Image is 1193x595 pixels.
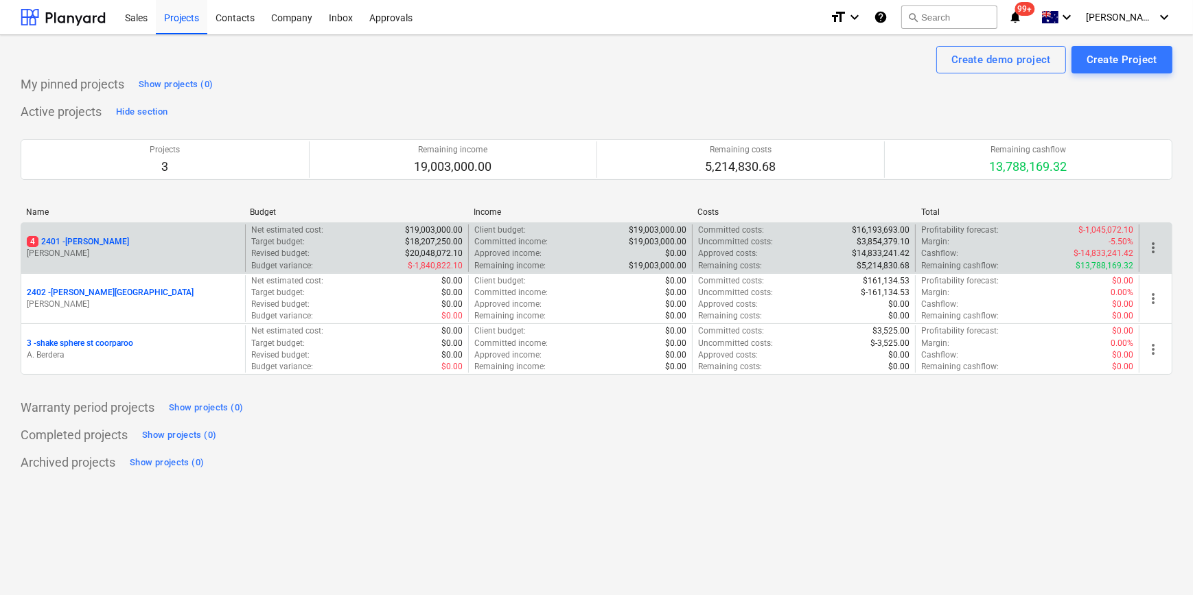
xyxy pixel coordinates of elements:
[874,9,888,25] i: Knowledge base
[1076,260,1133,272] p: $13,788,169.32
[251,260,313,272] p: Budget variance :
[27,349,240,361] p: A. Berdera
[698,260,762,272] p: Remaining costs :
[629,224,686,236] p: $19,003,000.00
[1112,310,1133,322] p: $0.00
[698,287,773,299] p: Uncommitted costs :
[1086,12,1155,23] span: [PERSON_NAME]
[474,310,546,322] p: Remaining income :
[150,144,181,156] p: Projects
[852,248,910,259] p: $14,833,241.42
[130,455,204,471] div: Show projects (0)
[698,361,762,373] p: Remaining costs :
[888,361,910,373] p: $0.00
[139,424,220,446] button: Show projects (0)
[629,236,686,248] p: $19,003,000.00
[27,248,240,259] p: [PERSON_NAME]
[21,76,124,93] p: My pinned projects
[698,299,758,310] p: Approved costs :
[26,207,239,217] div: Name
[441,275,463,287] p: $0.00
[27,236,240,259] div: 42401 -[PERSON_NAME][PERSON_NAME]
[441,325,463,337] p: $0.00
[27,338,133,349] p: 3 - shake sphere st coorparoo
[846,9,863,25] i: keyboard_arrow_down
[1145,341,1161,358] span: more_vert
[665,299,686,310] p: $0.00
[921,310,999,322] p: Remaining cashflow :
[830,9,846,25] i: format_size
[474,224,526,236] p: Client budget :
[1112,361,1133,373] p: $0.00
[474,260,546,272] p: Remaining income :
[1112,349,1133,361] p: $0.00
[1109,236,1133,248] p: -5.50%
[697,207,910,217] div: Costs
[698,248,758,259] p: Approved costs :
[474,248,542,259] p: Approved income :
[441,287,463,299] p: $0.00
[1087,51,1157,69] div: Create Project
[474,207,686,217] div: Income
[1058,9,1075,25] i: keyboard_arrow_down
[27,338,240,361] div: 3 -shake sphere st coorparooA. Berdera
[698,236,773,248] p: Uncommitted costs :
[921,361,999,373] p: Remaining cashflow :
[251,310,313,322] p: Budget variance :
[1008,9,1022,25] i: notifications
[1074,248,1133,259] p: $-14,833,241.42
[921,299,958,310] p: Cashflow :
[116,104,167,120] div: Hide section
[951,51,1051,69] div: Create demo project
[1145,240,1161,256] span: more_vert
[921,236,949,248] p: Margin :
[907,12,918,23] span: search
[857,260,910,272] p: $5,214,830.68
[888,349,910,361] p: $0.00
[251,275,323,287] p: Net estimated cost :
[405,236,463,248] p: $18,207,250.00
[921,248,958,259] p: Cashflow :
[251,325,323,337] p: Net estimated cost :
[888,299,910,310] p: $0.00
[852,224,910,236] p: $16,193,693.00
[441,349,463,361] p: $0.00
[126,452,207,474] button: Show projects (0)
[1111,338,1133,349] p: 0.00%
[921,349,958,361] p: Cashflow :
[139,77,213,93] div: Show projects (0)
[405,224,463,236] p: $19,003,000.00
[474,325,526,337] p: Client budget :
[251,361,313,373] p: Budget variance :
[474,361,546,373] p: Remaining income :
[1072,46,1172,73] button: Create Project
[474,349,542,361] p: Approved income :
[251,299,310,310] p: Revised budget :
[665,248,686,259] p: $0.00
[169,400,243,416] div: Show projects (0)
[921,260,999,272] p: Remaining cashflow :
[27,236,38,247] span: 4
[405,248,463,259] p: $20,048,072.10
[1111,287,1133,299] p: 0.00%
[698,349,758,361] p: Approved costs :
[863,275,910,287] p: $161,134.53
[474,287,548,299] p: Committed income :
[665,349,686,361] p: $0.00
[251,248,310,259] p: Revised budget :
[1078,224,1133,236] p: $-1,045,072.10
[474,338,548,349] p: Committed income :
[706,144,776,156] p: Remaining costs
[857,236,910,248] p: $3,854,379.10
[441,299,463,310] p: $0.00
[901,5,997,29] button: Search
[135,73,216,95] button: Show projects (0)
[251,287,305,299] p: Target budget :
[921,275,999,287] p: Profitability forecast :
[698,325,764,337] p: Committed costs :
[1156,9,1172,25] i: keyboard_arrow_down
[698,310,762,322] p: Remaining costs :
[706,159,776,175] p: 5,214,830.68
[665,325,686,337] p: $0.00
[474,299,542,310] p: Approved income :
